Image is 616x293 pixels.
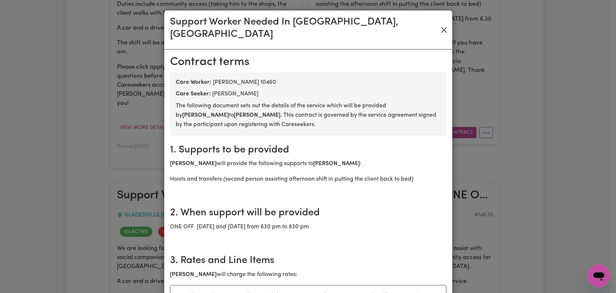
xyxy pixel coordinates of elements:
h3: Support Worker Needed In [GEOGRAPHIC_DATA], [GEOGRAPHIC_DATA] [170,16,439,40]
b: [PERSON_NAME] [170,272,217,277]
h2: 1. Supports to be provided [170,144,446,156]
p: will provide the following supports to : [170,159,446,168]
b: Care Worker: [176,79,211,85]
p: Hoists and transfers (second person assisting afternoon shift in putting the client back to bed) [170,174,446,184]
div: [PERSON_NAME] [176,90,441,98]
b: [PERSON_NAME] [234,112,280,118]
div: [PERSON_NAME] 10460 [176,78,441,87]
h2: 2. When support will be provided [170,207,446,219]
h2: 3. Rates and Line Items [170,255,446,267]
b: [PERSON_NAME] [313,161,360,167]
h2: Contract terms [170,55,446,69]
b: [PERSON_NAME] [170,161,217,167]
p: The following document sets out the details of the service which will be provided by to . This co... [176,101,441,130]
button: Close [439,24,449,36]
iframe: Button to launch messaging window [587,264,610,287]
b: Care Seeker: [176,91,211,97]
b: [PERSON_NAME] [182,112,229,118]
p: will charge the following rates: [170,270,446,279]
p: ONE OFF [DATE] and [DATE] from 630 pm to 830 pm [170,222,446,232]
